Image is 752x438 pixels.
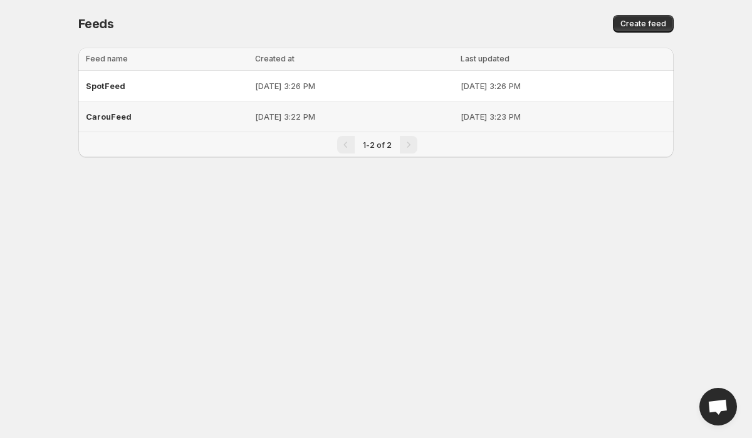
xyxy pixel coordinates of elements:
p: [DATE] 3:26 PM [461,80,666,92]
button: Create feed [613,15,674,33]
p: [DATE] 3:26 PM [255,80,453,92]
p: [DATE] 3:23 PM [461,110,666,123]
a: Open chat [699,388,737,425]
nav: Pagination [78,132,674,157]
span: Feeds [78,16,114,31]
span: CarouFeed [86,112,132,122]
span: 1-2 of 2 [363,140,392,150]
span: Create feed [620,19,666,29]
span: Last updated [461,54,509,63]
p: [DATE] 3:22 PM [255,110,453,123]
span: Created at [255,54,295,63]
span: Feed name [86,54,128,63]
span: SpotFeed [86,81,125,91]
